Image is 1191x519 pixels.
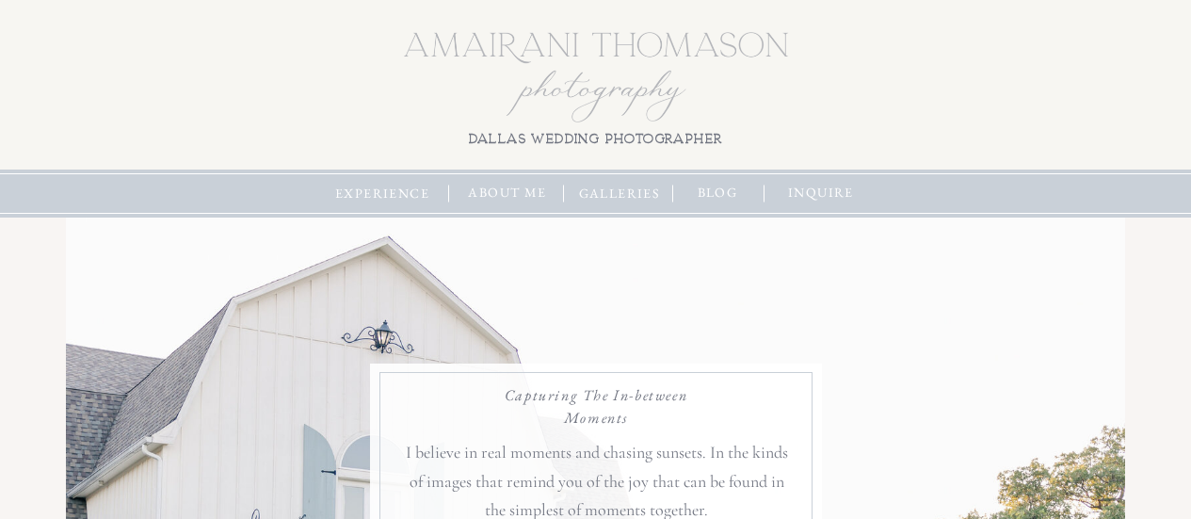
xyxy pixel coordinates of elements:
a: blog [688,183,748,203]
a: experience [331,184,434,204]
h3: Capturing The In-between Moments [481,384,712,428]
a: about me [462,183,554,203]
a: galleries [574,184,666,204]
a: inquire [781,183,861,203]
b: dallas wedding photographer [469,132,723,146]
